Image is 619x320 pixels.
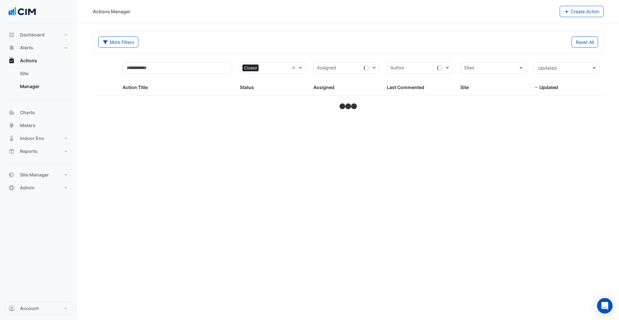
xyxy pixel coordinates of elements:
[20,32,44,38] span: Dashboard
[5,145,72,158] button: Reports
[8,135,15,142] app-icon: Indoor Env
[8,148,15,155] app-icon: Reports
[5,119,72,132] button: Meters
[8,185,15,191] app-icon: Admin
[8,172,15,178] app-icon: Site Manager
[8,122,15,129] app-icon: Meters
[538,65,557,71] span: Updated
[93,8,131,15] div: Actions Manager
[20,45,33,51] span: Alerts
[597,298,613,314] div: Open Intercom Messenger
[5,132,72,145] button: Indoor Env
[20,122,35,129] span: Meters
[20,135,44,142] span: Indoor Env
[20,305,39,312] span: Account
[5,181,72,194] button: Admin
[8,32,15,38] app-icon: Dashboard
[5,41,72,54] button: Alerts
[8,57,15,64] app-icon: Actions
[8,109,15,116] app-icon: Charts
[20,148,37,155] span: Reports
[5,168,72,181] button: Site Manager
[98,36,138,48] button: More Filters
[292,64,297,72] span: Clear
[8,5,37,18] img: Company Logo
[15,80,72,93] a: Manager
[20,57,37,64] span: Actions
[387,85,424,90] span: Last Commented
[242,65,259,72] span: Closed
[123,85,148,90] span: Action Title
[15,67,72,80] a: Site
[560,6,604,17] button: Create Action
[460,85,469,90] span: Site
[539,85,558,90] span: Updated
[572,36,598,48] button: Reset All
[8,45,15,51] app-icon: Alerts
[5,106,72,119] button: Charts
[5,54,72,67] button: Actions
[5,67,72,95] div: Actions
[5,28,72,41] button: Dashboard
[20,185,34,191] span: Admin
[240,85,254,90] span: Status
[20,172,49,178] span: Site Manager
[534,62,600,74] button: Updated
[5,302,72,315] button: Account
[313,85,334,90] span: Assigned
[20,109,35,116] span: Charts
